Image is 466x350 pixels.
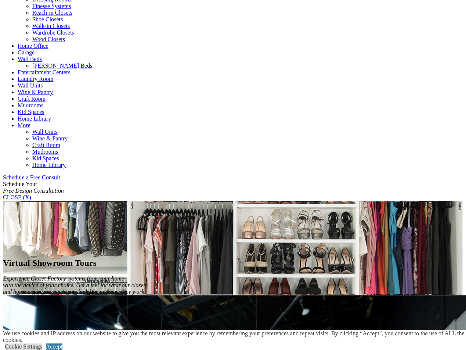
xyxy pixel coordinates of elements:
a: Wine & Pantry [32,135,68,142]
a: Wall Units [18,82,43,89]
a: Home Library [32,162,66,168]
a: CLOSE (X) [3,194,31,200]
a: Shoe Closets [32,16,63,22]
a: Wine & Pantry [18,89,53,95]
a: Wardrobe Closets [32,29,74,36]
a: Mudrooms [18,102,43,108]
a: Cookie Settings [5,343,42,350]
a: Wood Closets [32,36,65,42]
em: Free Design Consultation [3,187,64,194]
em: Experience Closet Factory systems from your home with the device of your choice. Get a feel for w... [3,275,147,295]
a: Craft Room [32,142,60,148]
a: Entertainment Centers [18,69,71,75]
a: Accept [46,343,62,350]
h1: Virtual Showroom Tours [3,258,463,268]
a: Kid Spaces [18,109,44,115]
a: Finesse Systems [32,3,71,9]
a: Home Library [18,115,51,122]
a: Home Office [18,43,48,49]
a: Craft Room [18,96,46,102]
a: More menu text will display only on big screen [18,122,30,128]
a: [PERSON_NAME] Beds [32,63,92,69]
a: Kid Spaces [32,155,59,161]
a: Wall Beds [18,56,42,62]
a: Schedule a Free Consult (opens a dropdown menu) [3,174,60,181]
a: Wall Units [32,129,57,135]
a: Reach-in Closets [32,10,72,16]
span: Schedule Your [3,181,64,194]
a: Garage [18,49,35,56]
div: We use cookies and IP address on our website to give you the most relevant experience by remember... [3,330,466,343]
a: Walk-in Closets [32,23,70,29]
a: Laundry Room [18,76,53,82]
a: Mudrooms [32,149,58,155]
